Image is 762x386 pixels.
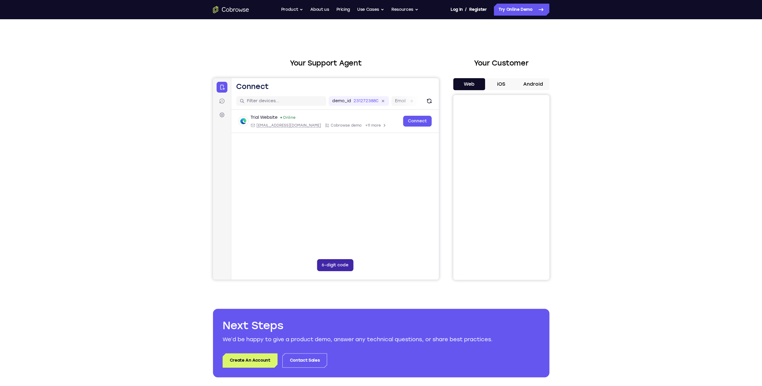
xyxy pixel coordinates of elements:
[213,6,249,13] a: Go to the home page
[336,4,350,16] a: Pricing
[223,353,278,368] a: Create An Account
[494,4,549,16] a: Try Online Demo
[213,78,439,280] iframe: Agent
[451,4,463,16] a: Log In
[485,78,517,90] button: iOS
[281,4,303,16] button: Product
[282,353,327,368] a: Contact Sales
[517,78,549,90] button: Android
[357,4,384,16] button: Use Cases
[469,4,487,16] a: Register
[223,318,540,333] h2: Next Steps
[223,335,540,344] p: We’d be happy to give a product demo, answer any technical questions, or share best practices.
[213,58,439,69] h2: Your Support Agent
[465,6,467,13] span: /
[391,4,418,16] button: Resources
[453,58,549,69] h2: Your Customer
[453,78,485,90] button: Web
[310,4,329,16] a: About us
